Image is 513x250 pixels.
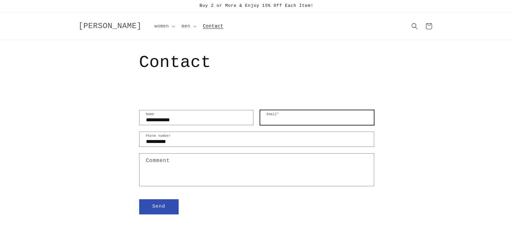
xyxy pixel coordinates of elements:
[199,19,227,33] a: Contact
[182,23,190,29] span: men
[139,52,374,74] h1: Contact
[79,22,142,30] span: [PERSON_NAME]
[199,3,313,8] span: Buy 2 or More & Enjoy 15% Off Each Item!
[139,199,179,214] button: Send
[154,23,169,29] span: women
[76,20,144,33] a: [PERSON_NAME]
[151,19,178,33] summary: women
[178,19,199,33] summary: men
[203,23,223,29] span: Contact
[407,19,422,33] summary: Search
